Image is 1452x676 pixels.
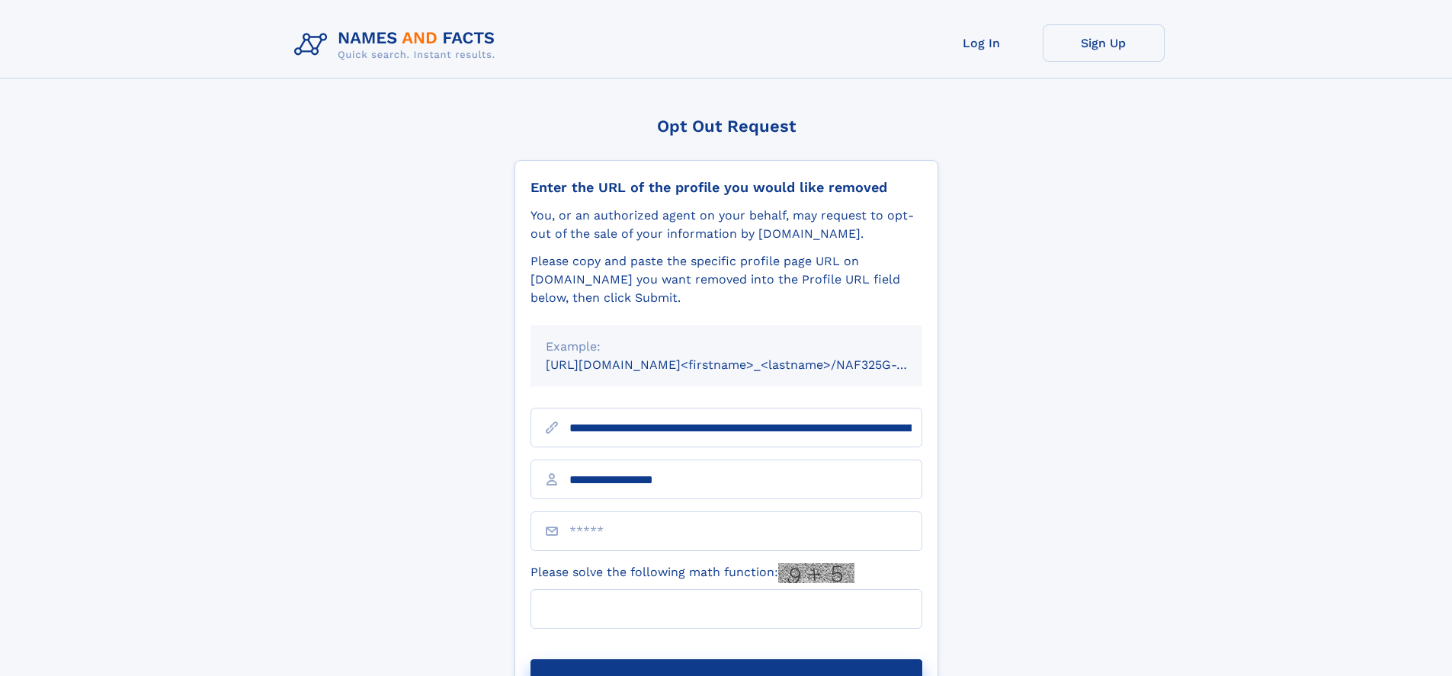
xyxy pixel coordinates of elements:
[530,252,922,307] div: Please copy and paste the specific profile page URL on [DOMAIN_NAME] you want removed into the Pr...
[921,24,1043,62] a: Log In
[530,207,922,243] div: You, or an authorized agent on your behalf, may request to opt-out of the sale of your informatio...
[514,117,938,136] div: Opt Out Request
[546,338,907,356] div: Example:
[530,179,922,196] div: Enter the URL of the profile you would like removed
[1043,24,1165,62] a: Sign Up
[530,563,854,583] label: Please solve the following math function:
[546,357,951,372] small: [URL][DOMAIN_NAME]<firstname>_<lastname>/NAF325G-xxxxxxxx
[288,24,508,66] img: Logo Names and Facts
